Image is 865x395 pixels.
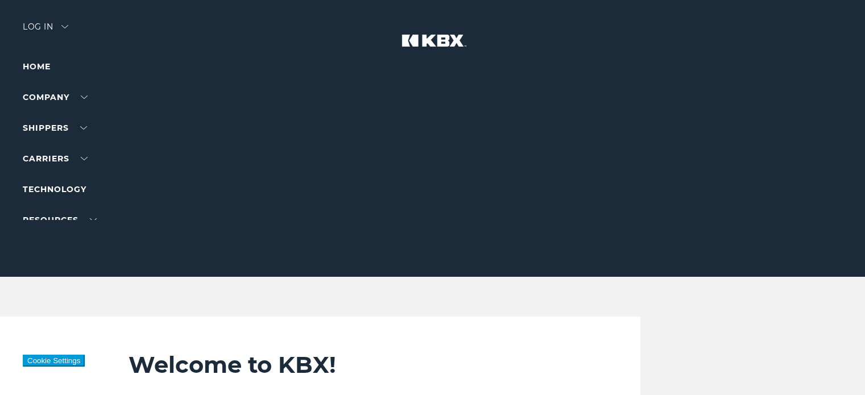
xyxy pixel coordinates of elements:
[23,153,88,164] a: Carriers
[23,215,97,225] a: RESOURCES
[23,184,86,194] a: Technology
[129,351,595,379] h2: Welcome to KBX!
[23,355,85,367] button: Cookie Settings
[23,123,87,133] a: SHIPPERS
[23,23,68,39] div: Log in
[61,25,68,28] img: arrow
[390,23,475,73] img: kbx logo
[23,92,88,102] a: Company
[23,61,51,72] a: Home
